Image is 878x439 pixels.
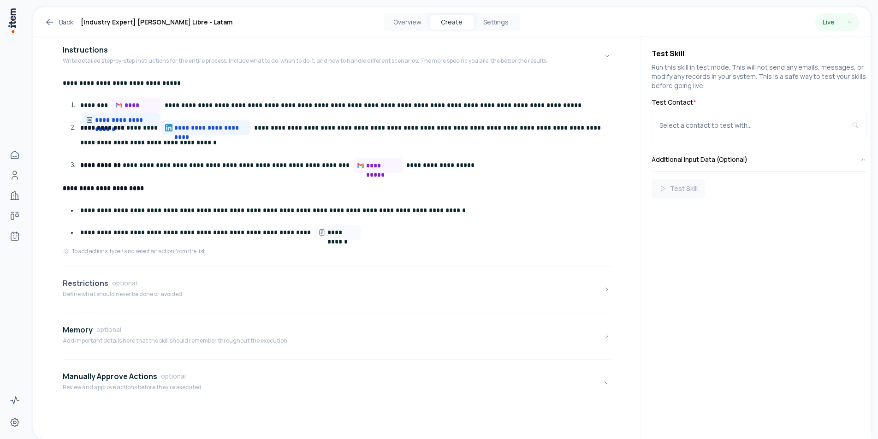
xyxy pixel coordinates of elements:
h4: Restrictions [63,278,108,289]
label: Test Contact [652,98,867,107]
a: People [6,166,24,184]
div: Select a contact to test with... [659,121,852,130]
a: Agents [6,227,24,245]
button: Settings [474,15,518,30]
p: Review and approve actions before they're executed. [63,384,203,391]
h1: [Industry Expert] [PERSON_NAME] Libre - Latam [81,17,232,28]
p: Run this skill in test mode. This will not send any emails, messages, or modify any records in yo... [652,63,867,90]
h4: Memory [63,324,93,335]
a: Back [44,17,73,28]
button: MemoryoptionalAdd important details here that the skill should remember throughout the execution. [63,317,611,356]
p: Write detailed step-by-step instructions for the entire process. Include what to do, when to do i... [63,57,548,65]
button: Manually Approve ActionsoptionalReview and approve actions before they're executed. [63,363,611,402]
h4: Test Skill [652,48,867,59]
a: Settings [6,413,24,432]
button: Additional Input Data (Optional) [652,148,867,172]
a: Companies [6,186,24,205]
div: To add actions, type / and select an action from the list. [63,248,206,255]
div: Manually Approve ActionsoptionalReview and approve actions before they're executed. [63,402,611,409]
button: Create [430,15,474,30]
a: Home [6,146,24,164]
p: Define what should never be done or avoided. [63,291,184,298]
h4: Manually Approve Actions [63,371,157,382]
span: optional [112,279,137,288]
button: Overview [386,15,430,30]
p: Add important details here that the skill should remember throughout the execution. [63,337,289,344]
button: InstructionsWrite detailed step-by-step instructions for the entire process. Include what to do, ... [63,37,611,76]
button: RestrictionsoptionalDefine what should never be done or avoided. [63,270,611,309]
a: Activity [6,391,24,409]
h4: Instructions [63,44,108,55]
img: Item Brain Logo [7,7,17,34]
span: optional [96,325,121,334]
div: InstructionsWrite detailed step-by-step instructions for the entire process. Include what to do, ... [63,76,611,262]
a: Deals [6,207,24,225]
span: optional [161,372,186,381]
